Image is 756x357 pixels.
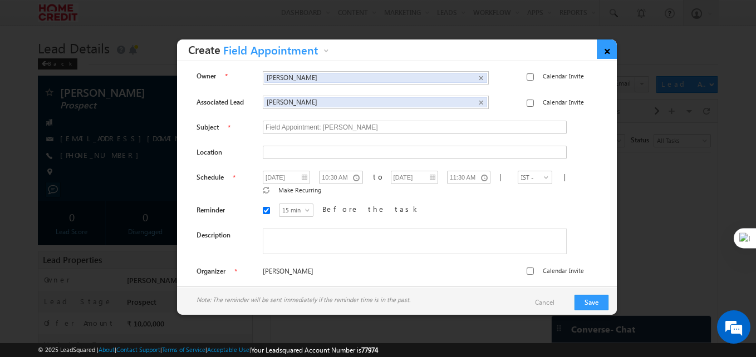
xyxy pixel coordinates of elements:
a: Contact Support [116,346,160,353]
a: Acceptable Use [207,346,249,353]
label: Associated Lead [197,97,244,107]
label: Subject [197,122,219,132]
label: Calendar Invite [543,71,584,81]
div: to [373,172,378,182]
span: Field Appointment [220,44,321,62]
label: Organizer [197,266,225,276]
span: | [564,172,571,181]
span: Make Recurring [278,186,321,194]
button: Save [575,295,608,310]
label: Owner [197,71,216,81]
label: Calendar Invite [543,97,584,107]
a: About [99,346,115,353]
label: Location [197,147,222,157]
span: Note: The reminder will be sent immediately if the reminder time is in the past. [197,295,410,305]
label: Description [197,230,230,240]
a: × [597,39,617,59]
span: Your Leadsquared Account Number is [251,346,378,354]
label: Reminder [197,205,225,215]
span: [PERSON_NAME] [263,266,488,276]
span: [PERSON_NAME] [267,73,468,82]
label: Schedule [197,172,224,182]
label: Before the task [322,204,420,214]
span: IST - (GMT+05:30) [GEOGRAPHIC_DATA], [GEOGRAPHIC_DATA], [GEOGRAPHIC_DATA], [GEOGRAPHIC_DATA] [518,172,539,232]
a: Field Appointment [220,43,332,61]
span: | [499,172,506,181]
span: [PERSON_NAME] [267,98,468,106]
h3: Create [188,39,332,61]
a: Terms of Service [162,346,205,353]
span: © 2025 LeadSquared | | | | | [38,345,378,355]
span: × [478,73,483,83]
span: 15 min [279,205,313,215]
span: 77974 [361,346,378,354]
a: Cancel [535,297,566,308]
a: 15 min [279,204,313,217]
a: IST - (GMT+05:30) [GEOGRAPHIC_DATA], [GEOGRAPHIC_DATA], [GEOGRAPHIC_DATA], [GEOGRAPHIC_DATA] [518,171,552,184]
label: Calendar Invite [543,266,584,276]
span: × [478,98,483,107]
